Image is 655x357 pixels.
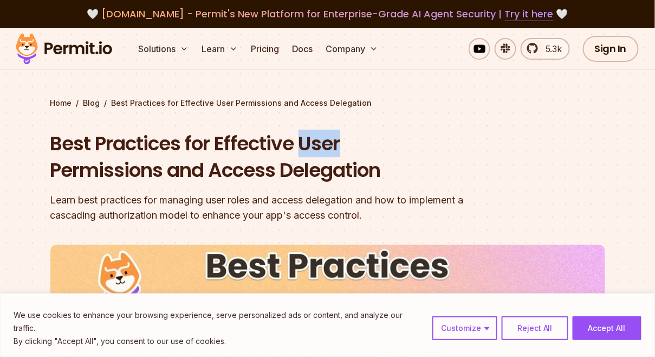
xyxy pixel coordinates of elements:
button: Reject All [502,316,568,340]
h1: Best Practices for Effective User Permissions and Access Delegation [50,130,466,184]
button: Learn [197,38,242,60]
div: / / [50,98,605,109]
a: Pricing [247,38,283,60]
p: We use cookies to enhance your browsing experience, serve personalized ads or content, and analyz... [14,309,424,335]
img: Permit logo [11,30,117,67]
div: Learn best practices for managing user roles and access delegation and how to implement a cascadi... [50,193,466,223]
button: Customize [432,316,497,340]
a: Sign In [583,36,639,62]
span: [DOMAIN_NAME] - Permit's New Platform for Enterprise-Grade AI Agent Security | [102,7,554,21]
a: Blog [83,98,100,109]
button: Accept All [573,316,641,340]
button: Solutions [134,38,193,60]
div: 🤍 🤍 [26,7,629,22]
p: By clicking "Accept All", you consent to our use of cookies. [14,335,424,348]
a: Home [50,98,72,109]
a: 5.3k [521,38,570,60]
a: Docs [288,38,317,60]
button: Company [321,38,382,60]
a: Try it here [505,7,554,21]
span: 5.3k [539,42,562,55]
